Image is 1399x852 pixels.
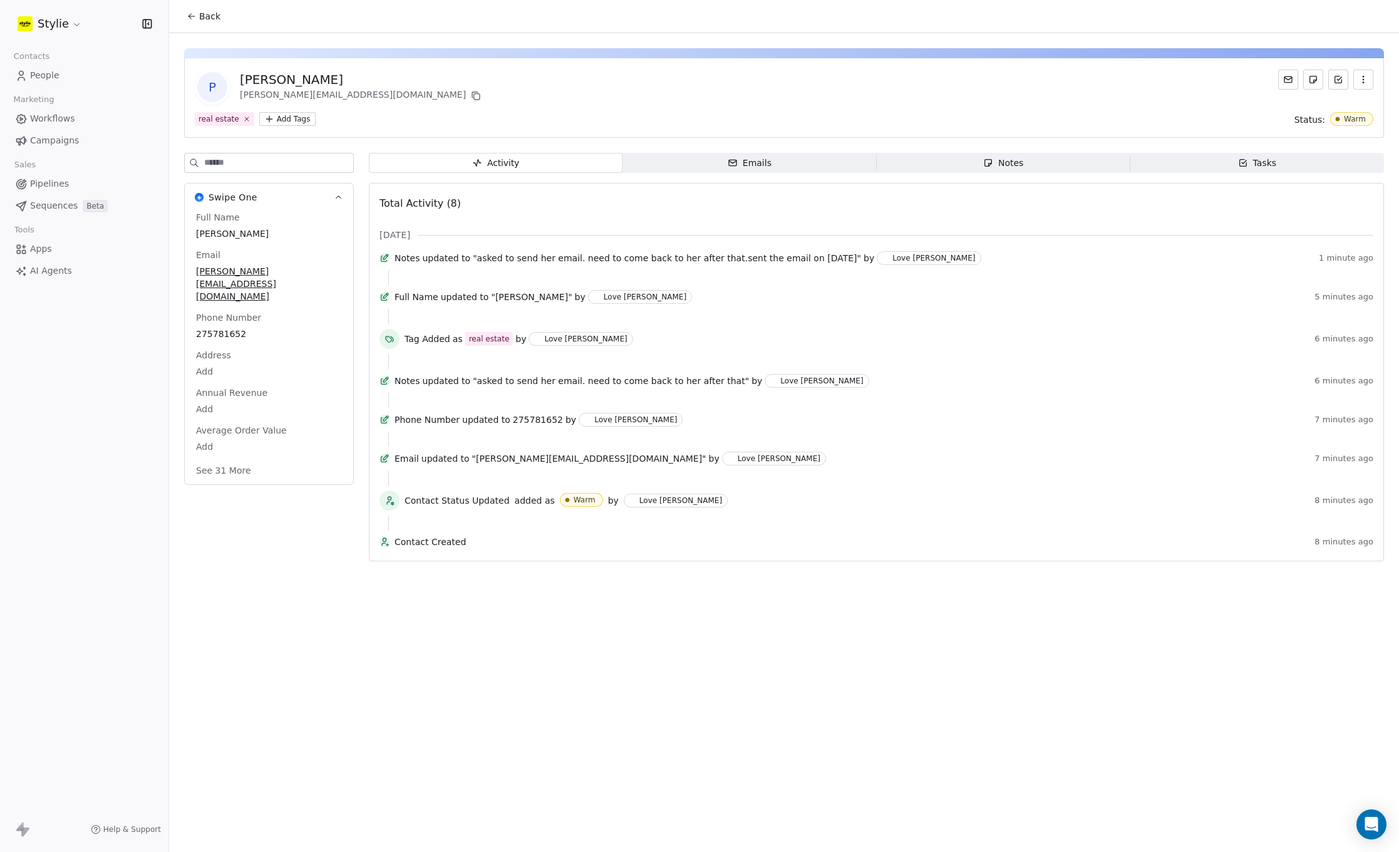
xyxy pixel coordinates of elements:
[196,365,342,378] span: Add
[194,349,234,361] span: Address
[10,239,158,259] a: Apps
[767,377,777,386] img: L
[892,254,975,262] div: Love [PERSON_NAME]
[453,333,463,345] span: as
[196,265,342,303] span: [PERSON_NAME][EMAIL_ADDRESS][DOMAIN_NAME]
[590,293,599,302] img: L
[1238,157,1277,170] div: Tasks
[473,375,749,387] span: "asked to send her email. need to come back to her after that"
[30,242,52,256] span: Apps
[515,333,526,345] span: by
[709,452,720,465] span: by
[879,254,889,263] img: L
[185,211,353,484] div: Swipe OneSwipe One
[513,413,563,426] span: 275781652
[1314,537,1373,547] span: 8 minutes ago
[1314,376,1373,386] span: 6 minutes ago
[441,291,489,303] span: updated to
[15,13,85,34] button: Stylie
[379,229,410,241] span: [DATE]
[10,261,158,281] a: AI Agents
[421,452,470,465] span: updated to
[405,333,450,345] span: Tag Added
[639,496,722,505] div: Love [PERSON_NAME]
[626,496,635,506] img: L
[379,197,461,209] span: Total Activity (8)
[724,454,733,464] img: L
[194,311,264,324] span: Phone Number
[472,452,706,465] span: "[PERSON_NAME][EMAIL_ADDRESS][DOMAIN_NAME]"
[18,16,33,31] img: stylie-square-yellow.svg
[1314,292,1373,302] span: 5 minutes ago
[462,413,510,426] span: updated to
[194,211,242,224] span: Full Name
[199,10,220,23] span: Back
[9,155,41,174] span: Sales
[531,335,540,344] img: L
[195,193,204,202] img: Swipe One
[209,191,257,204] span: Swipe One
[30,199,78,212] span: Sequences
[8,90,59,109] span: Marketing
[199,113,239,125] div: real estate
[395,413,460,426] span: Phone Number
[395,291,438,303] span: Full Name
[10,174,158,194] a: Pipelines
[604,293,686,301] div: Love [PERSON_NAME]
[608,494,619,507] span: by
[575,291,586,303] span: by
[515,494,555,507] span: added as
[10,130,158,151] a: Campaigns
[188,459,259,482] button: See 31 More
[91,824,161,834] a: Help & Support
[196,328,342,340] span: 275781652
[38,16,69,32] span: Stylie
[194,249,223,261] span: Email
[1294,113,1325,126] span: Status:
[8,47,55,66] span: Contacts
[422,375,470,387] span: updated to
[405,494,510,507] span: Contact Status Updated
[738,454,820,463] div: Love [PERSON_NAME]
[179,5,228,28] button: Back
[185,184,353,211] button: Swipe OneSwipe One
[240,88,483,103] div: [PERSON_NAME][EMAIL_ADDRESS][DOMAIN_NAME]
[196,440,342,453] span: Add
[395,375,420,387] span: Notes
[30,112,75,125] span: Workflows
[983,157,1023,170] div: Notes
[864,252,874,264] span: by
[1314,496,1373,506] span: 8 minutes ago
[1319,253,1373,263] span: 1 minute ago
[9,221,39,239] span: Tools
[10,65,158,86] a: People
[10,195,158,216] a: SequencesBeta
[194,424,289,437] span: Average Order Value
[30,264,72,278] span: AI Agents
[473,252,861,264] span: "asked to send her email. need to come back to her after that.sent the email on [DATE]"
[83,200,108,212] span: Beta
[197,72,227,102] span: P
[240,71,483,88] div: [PERSON_NAME]
[196,403,342,415] span: Add
[30,134,79,147] span: Campaigns
[594,415,677,424] div: Love [PERSON_NAME]
[1314,454,1373,464] span: 7 minutes ago
[751,375,762,387] span: by
[196,227,342,240] span: [PERSON_NAME]
[1356,809,1386,839] div: Open Intercom Messenger
[1344,115,1366,123] div: Warm
[395,252,420,264] span: Notes
[422,252,470,264] span: updated to
[30,69,59,82] span: People
[10,108,158,129] a: Workflows
[259,112,316,126] button: Add Tags
[469,333,510,345] div: real estate
[728,157,772,170] div: Emails
[574,496,596,504] div: Warm
[1314,334,1373,344] span: 6 minutes ago
[491,291,572,303] span: "[PERSON_NAME]"
[581,415,591,425] img: L
[1314,415,1373,425] span: 7 minutes ago
[565,413,576,426] span: by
